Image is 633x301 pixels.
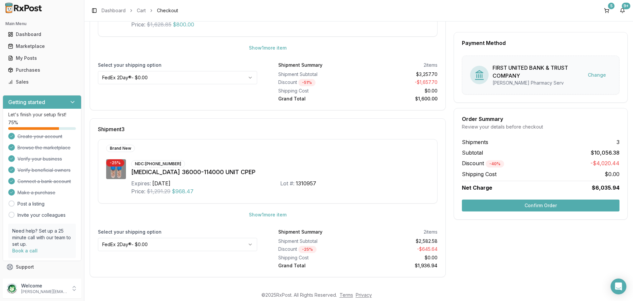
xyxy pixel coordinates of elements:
[361,254,438,261] div: $0.00
[12,228,72,247] p: Need help? Set up a 25 minute call with our team to set up.
[8,79,76,85] div: Sales
[3,53,81,63] button: My Posts
[147,187,170,195] span: $1,291.29
[601,5,612,16] a: 5
[244,42,292,54] button: Show1more item
[131,187,145,195] div: Price:
[5,52,79,64] a: My Posts
[280,179,294,187] div: Lot #:
[278,88,355,94] div: Shipping Cost
[462,184,492,191] span: Net Charge
[5,28,79,40] a: Dashboard
[21,289,67,294] p: [PERSON_NAME][EMAIL_ADDRESS][DOMAIN_NAME]
[462,170,497,178] span: Shipping Cost
[617,138,619,146] span: 3
[3,29,81,40] button: Dashboard
[137,7,146,14] a: Cart
[102,7,126,14] a: Dashboard
[424,62,437,68] div: 2 items
[17,167,71,173] span: Verify beneficial owners
[605,170,619,178] span: $0.00
[462,40,619,46] div: Payment Method
[361,71,438,78] div: $3,257.70
[462,124,619,130] div: Review your details before checkout
[152,179,170,187] div: [DATE]
[462,160,504,167] span: Discount
[106,159,126,179] img: Creon 36000-114000 UNIT CPEP
[361,238,438,245] div: $2,582.58
[5,76,79,88] a: Sales
[340,292,353,298] a: Terms
[3,3,45,13] img: RxPost Logo
[3,273,81,285] button: Feedback
[157,7,178,14] span: Checkout
[5,40,79,52] a: Marketplace
[278,79,355,86] div: Discount
[493,64,583,80] div: FIRST UNITED BANK & TRUST COMPANY
[17,156,62,162] span: Verify your business
[298,79,316,86] div: - 51 %
[361,88,438,94] div: $0.00
[98,229,257,235] label: Select your shipping option
[8,31,76,38] div: Dashboard
[21,282,67,289] p: Welcome
[106,145,135,152] div: Brand New
[278,71,355,78] div: Shipment Subtotal
[361,246,438,253] div: - $645.64
[3,41,81,52] button: Marketplace
[583,69,611,81] button: Change
[12,248,38,253] a: Book a call
[278,254,355,261] div: Shipping Cost
[591,149,619,157] span: $10,056.38
[17,189,55,196] span: Make a purchase
[5,64,79,76] a: Purchases
[173,20,194,28] span: $800.00
[462,138,488,146] span: Shipments
[7,283,17,294] img: User avatar
[131,20,145,28] div: Price:
[617,5,628,16] button: 9+
[278,246,355,253] div: Discount
[8,98,45,106] h3: Getting started
[278,229,322,235] div: Shipment Summary
[3,77,81,87] button: Sales
[278,262,355,269] div: Grand Total
[17,178,71,185] span: Connect a bank account
[611,279,626,294] div: Open Intercom Messenger
[3,261,81,273] button: Support
[17,201,45,207] a: Post a listing
[361,95,438,102] div: $1,600.00
[278,238,355,245] div: Shipment Subtotal
[17,144,71,151] span: Browse the marketplace
[8,43,76,50] div: Marketplace
[356,292,372,298] a: Privacy
[98,62,257,68] label: Select your shipping option
[5,21,79,26] h2: Main Menu
[98,127,125,132] span: Shipment 3
[608,3,615,9] div: 5
[8,111,76,118] p: Let's finish your setup first!
[296,179,316,187] div: 1310957
[8,67,76,73] div: Purchases
[17,133,62,140] span: Create your account
[361,262,438,269] div: $1,936.94
[17,212,66,218] a: Invite your colleagues
[590,159,619,168] span: -$4,020.44
[16,276,38,282] span: Feedback
[493,80,583,86] div: [PERSON_NAME] Pharmacy Serv
[278,95,355,102] div: Grand Total
[147,20,171,28] span: $1,628.85
[3,65,81,75] button: Purchases
[298,246,316,253] div: - 25 %
[462,200,619,211] button: Confirm Order
[172,187,194,195] span: $968.47
[244,209,292,221] button: Show1more item
[278,62,322,68] div: Shipment Summary
[622,3,630,9] div: 9+
[424,229,437,235] div: 2 items
[102,7,178,14] nav: breadcrumb
[462,116,619,122] div: Order Summary
[131,160,185,168] div: NDC: [PHONE_NUMBER]
[462,149,483,157] span: Subtotal
[8,119,18,126] span: 75 %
